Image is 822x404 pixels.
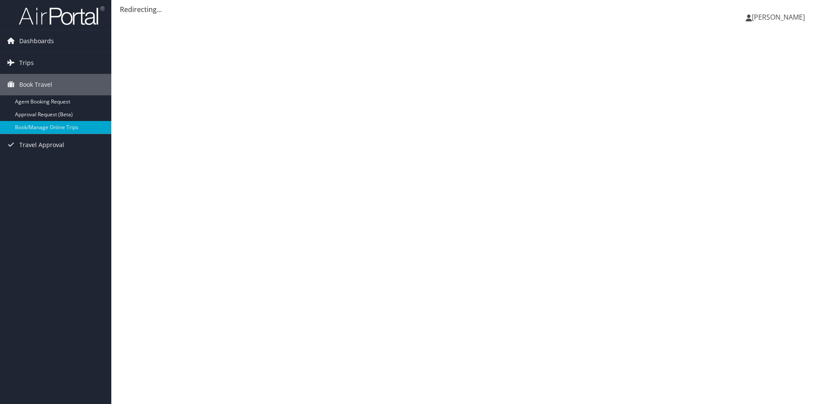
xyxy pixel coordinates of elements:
[746,4,813,30] a: [PERSON_NAME]
[120,4,813,15] div: Redirecting...
[752,12,805,22] span: [PERSON_NAME]
[19,52,34,74] span: Trips
[19,134,64,156] span: Travel Approval
[19,74,52,95] span: Book Travel
[19,6,104,26] img: airportal-logo.png
[19,30,54,52] span: Dashboards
